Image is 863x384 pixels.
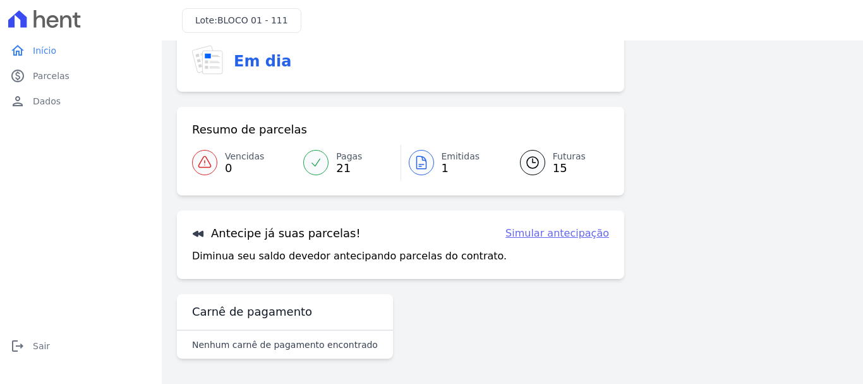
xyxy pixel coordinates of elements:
[553,150,586,163] span: Futuras
[192,338,378,351] p: Nenhum carnê de pagamento encontrado
[195,14,288,27] h3: Lote:
[10,94,25,109] i: person
[10,43,25,58] i: home
[296,145,400,180] a: Pagas 21
[192,249,507,264] p: Diminua seu saldo devedor antecipando parcelas do contrato.
[192,304,312,319] h3: Carnê de pagamento
[5,38,157,63] a: homeInício
[5,89,157,114] a: personDados
[33,70,69,82] span: Parcelas
[10,338,25,354] i: logout
[5,333,157,359] a: logoutSair
[33,340,50,352] span: Sair
[234,50,291,73] h3: Em dia
[192,122,307,137] h3: Resumo de parcelas
[505,145,609,180] a: Futuras 15
[442,150,480,163] span: Emitidas
[33,44,56,57] span: Início
[33,95,61,108] span: Dados
[10,68,25,84] i: paid
[192,145,296,180] a: Vencidas 0
[225,163,264,173] span: 0
[336,163,362,173] span: 21
[217,15,288,25] span: BLOCO 01 - 111
[5,63,157,89] a: paidParcelas
[442,163,480,173] span: 1
[225,150,264,163] span: Vencidas
[192,226,361,241] h3: Antecipe já suas parcelas!
[336,150,362,163] span: Pagas
[401,145,505,180] a: Emitidas 1
[505,226,609,241] a: Simular antecipação
[553,163,586,173] span: 15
